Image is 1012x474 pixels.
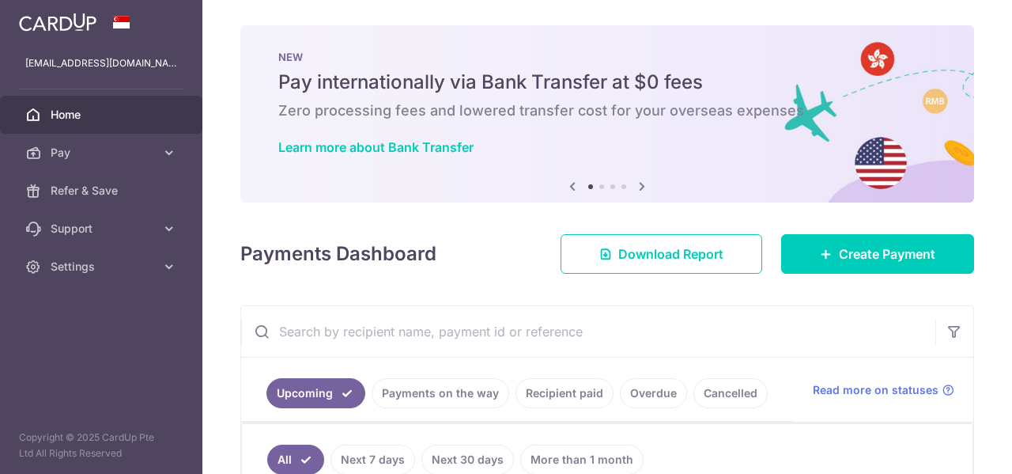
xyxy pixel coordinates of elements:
[618,245,723,264] span: Download Report
[51,183,155,199] span: Refer & Save
[51,107,155,123] span: Home
[813,382,954,398] a: Read more on statuses
[278,101,936,120] h6: Zero processing fees and lowered transfer cost for your overseas expenses
[241,306,935,357] input: Search by recipient name, payment id or reference
[620,378,687,408] a: Overdue
[240,25,974,203] img: Bank transfer banner
[839,245,935,264] span: Create Payment
[240,240,436,268] h4: Payments Dashboard
[561,234,762,274] a: Download Report
[51,145,155,161] span: Pay
[51,221,155,237] span: Support
[813,382,938,398] span: Read more on statuses
[693,378,768,408] a: Cancelled
[278,70,936,95] h5: Pay internationally via Bank Transfer at $0 fees
[278,139,474,155] a: Learn more about Bank Transfer
[51,259,155,275] span: Settings
[19,13,96,32] img: CardUp
[266,378,365,408] a: Upcoming
[781,234,974,274] a: Create Payment
[278,51,936,63] p: NEW
[908,427,996,466] iframe: ウィジェットを開いて詳しい情報を確認できます
[515,378,614,408] a: Recipient paid
[372,378,509,408] a: Payments on the way
[25,55,177,71] p: [EMAIL_ADDRESS][DOMAIN_NAME]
